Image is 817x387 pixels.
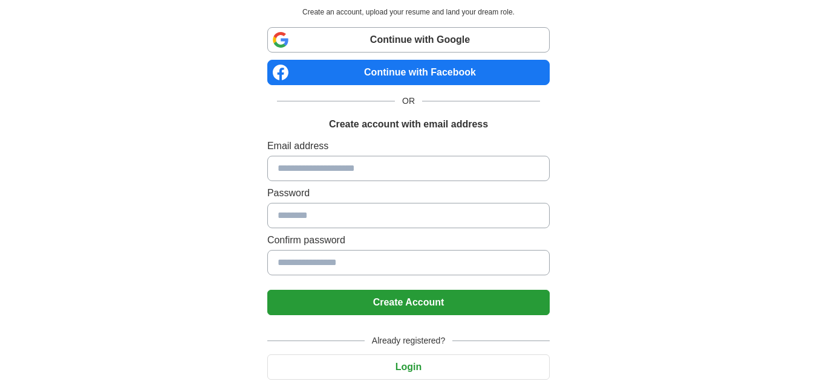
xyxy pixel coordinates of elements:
[267,362,550,372] a: Login
[267,354,550,380] button: Login
[267,27,550,53] a: Continue with Google
[395,95,422,107] span: OR
[267,139,550,153] label: Email address
[365,334,452,347] span: Already registered?
[270,7,547,18] p: Create an account, upload your resume and land your dream role.
[267,186,550,200] label: Password
[267,60,550,85] a: Continue with Facebook
[267,290,550,315] button: Create Account
[267,233,550,248] label: Confirm password
[329,117,488,132] h1: Create account with email address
